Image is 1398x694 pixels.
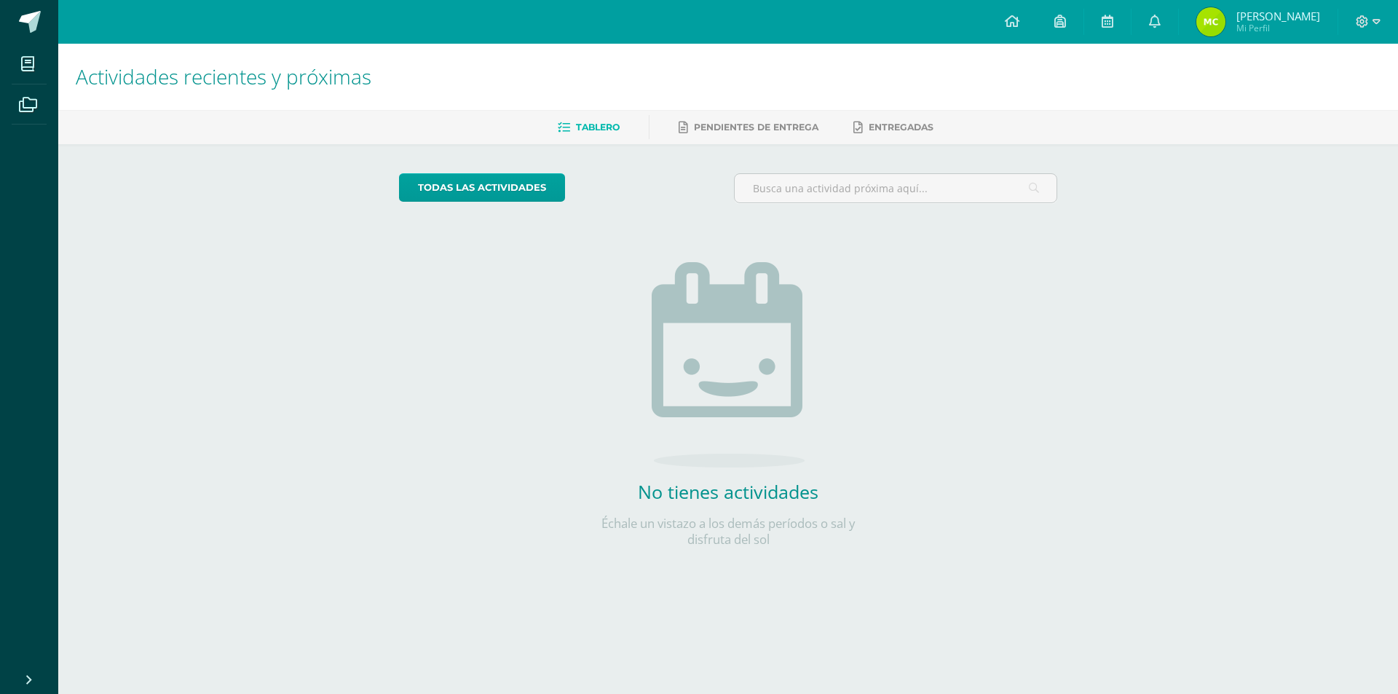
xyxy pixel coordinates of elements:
[582,516,874,548] p: Échale un vistazo a los demás períodos o sal y disfruta del sol
[582,479,874,504] h2: No tienes actividades
[735,174,1057,202] input: Busca una actividad próxima aquí...
[679,116,818,139] a: Pendientes de entrega
[869,122,933,133] span: Entregadas
[694,122,818,133] span: Pendientes de entrega
[1236,9,1320,23] span: [PERSON_NAME]
[1196,7,1225,36] img: cc8623acd3032f6c49e2e6b2d430f85e.png
[76,63,371,90] span: Actividades recientes y próximas
[853,116,933,139] a: Entregadas
[558,116,620,139] a: Tablero
[576,122,620,133] span: Tablero
[652,262,805,468] img: no_activities.png
[399,173,565,202] a: todas las Actividades
[1236,22,1320,34] span: Mi Perfil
